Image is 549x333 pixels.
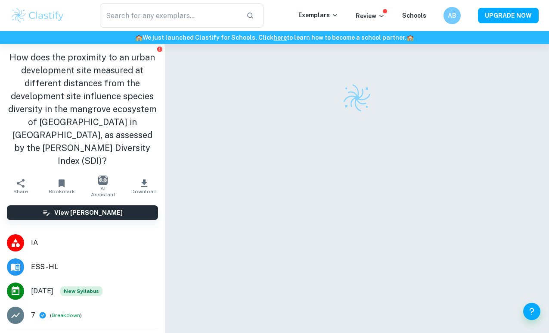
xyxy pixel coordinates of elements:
[2,33,547,42] h6: We just launched Clastify for Schools. Click to learn how to become a school partner.
[402,12,426,19] a: Schools
[50,311,82,320] span: ( )
[131,188,157,195] span: Download
[342,83,372,113] img: Clastify logo
[7,205,158,220] button: View [PERSON_NAME]
[406,34,414,41] span: 🏫
[82,174,124,198] button: AI Assistant
[356,11,385,21] p: Review
[49,188,75,195] span: Bookmark
[13,188,28,195] span: Share
[135,34,143,41] span: 🏫
[100,3,239,28] input: Search for any exemplars...
[157,46,163,52] button: Report issue
[54,208,123,217] h6: View [PERSON_NAME]
[60,286,102,296] div: Starting from the May 2026 session, the ESS IA requirements have changed. We created this exempla...
[98,176,108,185] img: AI Assistant
[31,310,35,320] p: 7
[523,303,540,320] button: Help and Feedback
[124,174,165,198] button: Download
[478,8,539,23] button: UPGRADE NOW
[31,238,158,248] span: IA
[447,11,457,20] h6: AB
[41,174,83,198] button: Bookmark
[273,34,287,41] a: here
[52,311,80,319] button: Breakdown
[60,286,102,296] span: New Syllabus
[87,185,118,198] span: AI Assistant
[298,10,338,20] p: Exemplars
[31,286,53,296] span: [DATE]
[7,51,158,167] h1: How does the proximity to an urban development site measured at different distances from the deve...
[444,7,461,24] button: AB
[10,7,65,24] img: Clastify logo
[31,262,158,272] span: ESS - HL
